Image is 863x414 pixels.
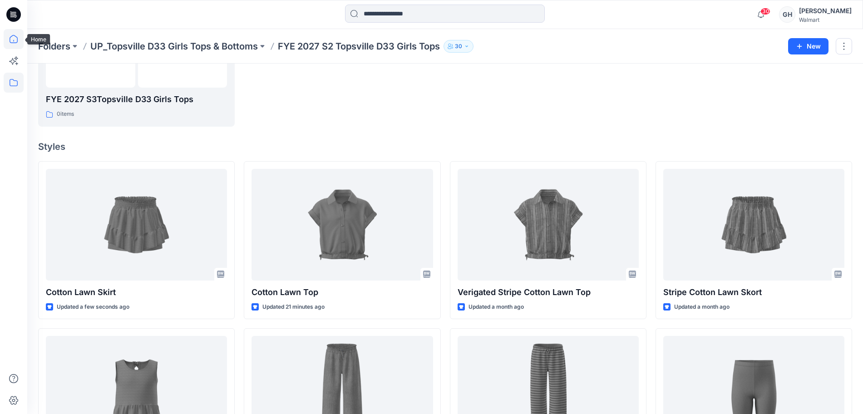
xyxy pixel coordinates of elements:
[663,286,844,299] p: Stripe Cotton Lawn Skort
[779,6,795,23] div: GH
[799,5,852,16] div: [PERSON_NAME]
[57,109,74,119] p: 0 items
[458,169,639,281] a: Verigated Stripe Cotton Lawn Top
[760,8,770,15] span: 30
[38,141,852,152] h4: Styles
[262,302,325,312] p: Updated 21 minutes ago
[46,93,227,106] p: FYE 2027 S3Topsville D33 Girls Tops
[252,169,433,281] a: Cotton Lawn Top
[663,169,844,281] a: Stripe Cotton Lawn Skort
[444,40,473,53] button: 30
[799,16,852,23] div: Walmart
[788,38,828,54] button: New
[57,302,129,312] p: Updated a few seconds ago
[455,41,462,51] p: 30
[252,286,433,299] p: Cotton Lawn Top
[38,40,70,53] a: Folders
[458,286,639,299] p: Verigated Stripe Cotton Lawn Top
[90,40,258,53] a: UP_Topsville D33 Girls Tops & Bottoms
[468,302,524,312] p: Updated a month ago
[674,302,730,312] p: Updated a month ago
[46,286,227,299] p: Cotton Lawn Skirt
[46,169,227,281] a: Cotton Lawn Skirt
[278,40,440,53] p: FYE 2027 S2 Topsville D33 Girls Tops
